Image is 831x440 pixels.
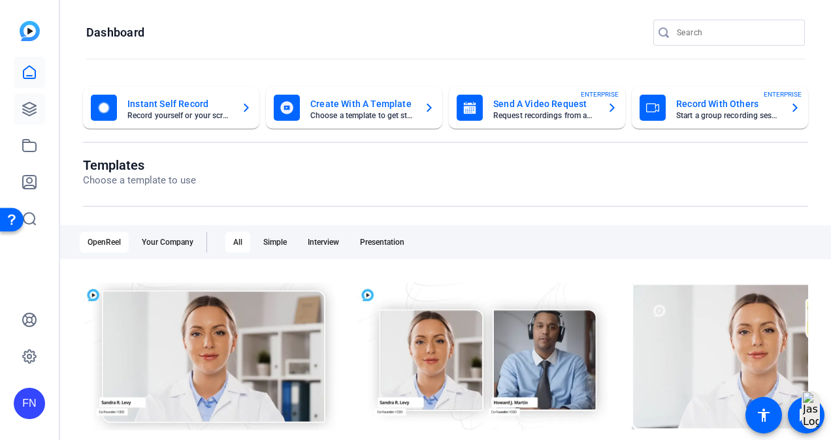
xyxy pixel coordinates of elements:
div: Simple [255,232,295,253]
div: All [225,232,250,253]
span: ENTERPRISE [764,89,802,99]
button: Instant Self RecordRecord yourself or your screen [83,87,259,129]
span: ENTERPRISE [581,89,619,99]
div: Your Company [134,232,201,253]
mat-card-title: Create With A Template [310,96,414,112]
img: blue-gradient.svg [20,21,40,41]
div: Presentation [352,232,412,253]
div: OpenReel [80,232,129,253]
mat-card-subtitle: Request recordings from anyone, anywhere [493,112,596,119]
mat-card-subtitle: Record yourself or your screen [127,112,231,119]
div: Interview [300,232,347,253]
mat-card-subtitle: Choose a template to get started [310,112,414,119]
h1: Dashboard [86,25,144,40]
h1: Templates [83,157,196,173]
p: Choose a template to use [83,173,196,188]
mat-card-subtitle: Start a group recording session [676,112,779,119]
mat-icon: message [798,407,814,423]
div: FN [14,388,45,419]
input: Search [677,25,794,40]
button: Record With OthersStart a group recording sessionENTERPRISE [632,87,808,129]
mat-card-title: Instant Self Record [127,96,231,112]
button: Send A Video RequestRequest recordings from anyone, anywhereENTERPRISE [449,87,625,129]
mat-card-title: Record With Others [676,96,779,112]
mat-card-title: Send A Video Request [493,96,596,112]
button: Create With A TemplateChoose a template to get started [266,87,442,129]
mat-icon: accessibility [756,407,772,423]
